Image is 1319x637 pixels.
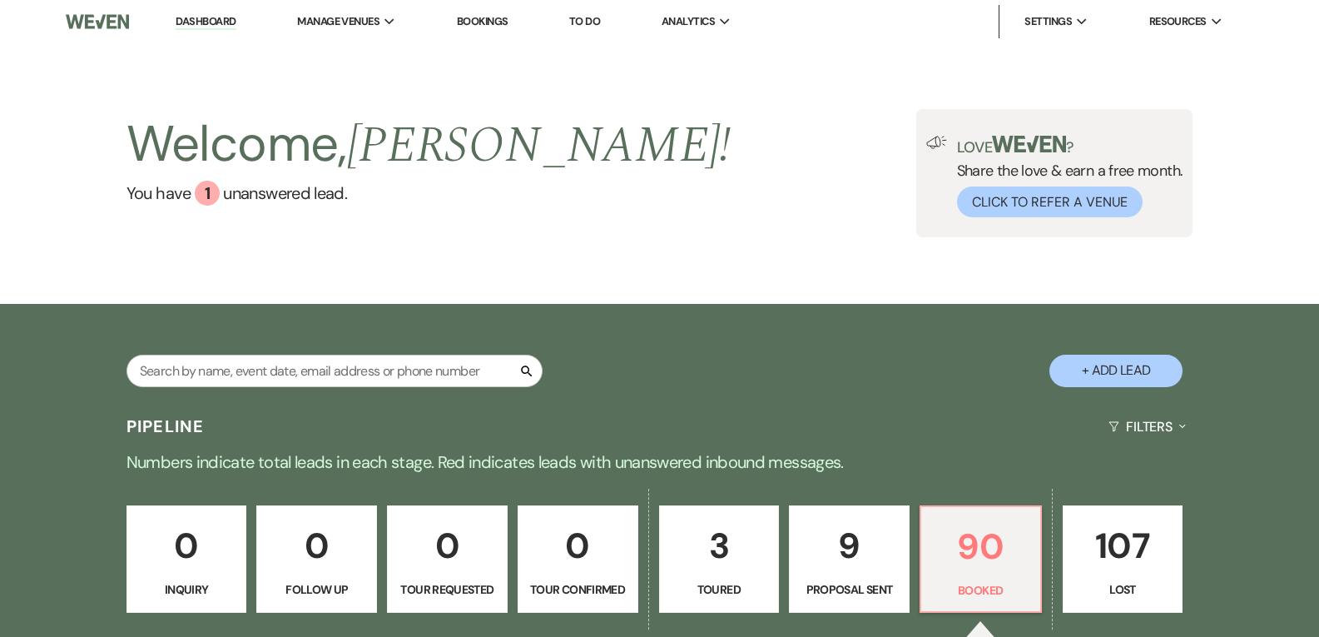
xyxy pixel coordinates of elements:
[61,449,1259,475] p: Numbers indicate total leads in each stage. Red indicates leads with unanswered inbound messages.
[347,107,731,184] span: [PERSON_NAME] !
[398,518,497,574] p: 0
[176,14,236,30] a: Dashboard
[931,519,1030,575] p: 90
[662,13,715,30] span: Analytics
[66,4,129,39] img: Weven Logo
[947,136,1183,217] div: Share the love & earn a free month.
[1049,355,1183,387] button: + Add Lead
[126,355,543,387] input: Search by name, event date, email address or phone number
[931,581,1030,600] p: Booked
[926,136,947,149] img: loud-speaker-illustration.svg
[957,187,1143,217] button: Click to Refer a Venue
[528,518,627,574] p: 0
[670,580,769,599] p: Toured
[992,136,1066,152] img: weven-logo-green.svg
[1102,405,1193,449] button: Filters
[957,136,1183,155] p: Love ?
[398,580,497,599] p: Tour Requested
[195,181,220,206] div: 1
[800,580,899,599] p: Proposal Sent
[137,518,236,574] p: 0
[1149,13,1207,30] span: Resources
[267,580,366,599] p: Follow Up
[126,505,247,614] a: 0Inquiry
[670,518,769,574] p: 3
[659,505,780,614] a: 3Toured
[528,580,627,599] p: Tour Confirmed
[800,518,899,574] p: 9
[387,505,508,614] a: 0Tour Requested
[126,181,731,206] a: You have 1 unanswered lead.
[267,518,366,574] p: 0
[518,505,638,614] a: 0Tour Confirmed
[1063,505,1183,614] a: 107Lost
[256,505,377,614] a: 0Follow Up
[126,109,731,181] h2: Welcome,
[1074,580,1173,599] p: Lost
[789,505,910,614] a: 9Proposal Sent
[297,13,379,30] span: Manage Venues
[920,505,1042,614] a: 90Booked
[569,14,600,28] a: To Do
[457,14,508,28] a: Bookings
[137,580,236,599] p: Inquiry
[126,415,205,438] h3: Pipeline
[1074,518,1173,574] p: 107
[1024,13,1072,30] span: Settings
